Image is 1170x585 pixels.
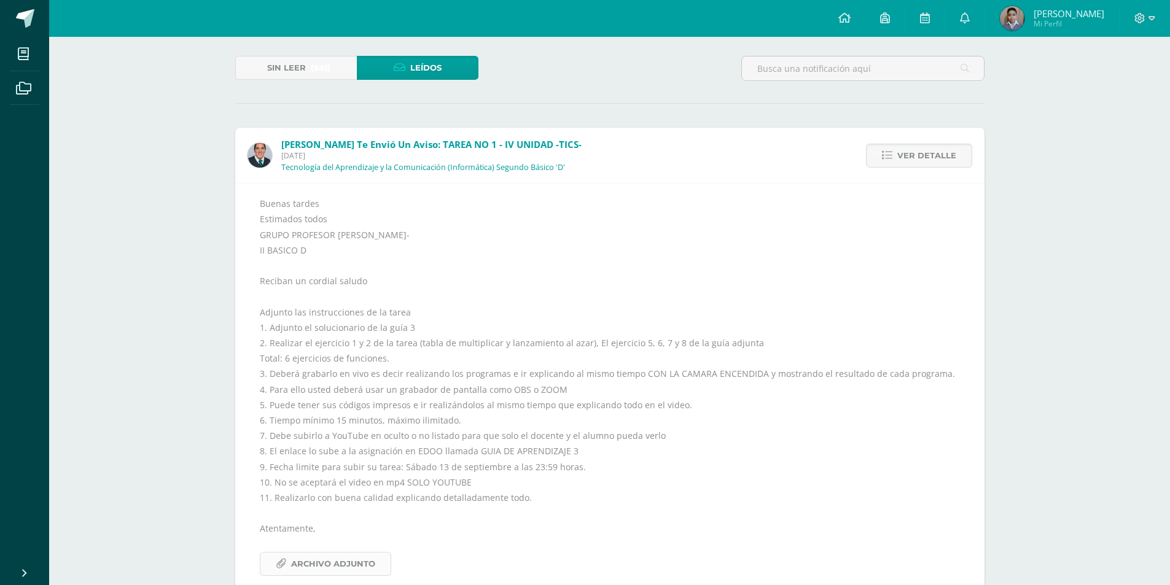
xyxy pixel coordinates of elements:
[1034,7,1104,20] span: [PERSON_NAME]
[742,56,984,80] input: Busca una notificación aquí
[311,56,330,79] span: (641)
[260,552,391,576] a: Archivo Adjunto
[260,196,960,576] div: Buenas tardes Estimados todos GRUPO PROFESOR [PERSON_NAME]- II BASICO D Reciban un cordial saludo...
[1000,6,1024,31] img: 018655c7dd68bff3bff3ececceb900c9.png
[281,138,582,150] span: [PERSON_NAME] te envió un aviso: TAREA NO 1 - IV UNIDAD -TICS-
[291,552,375,575] span: Archivo Adjunto
[267,56,306,79] span: Sin leer
[897,144,956,167] span: Ver detalle
[281,150,582,161] span: [DATE]
[281,163,565,172] p: Tecnología del Aprendizaje y la Comunicación (Informática) Segundo Básico 'D'
[248,143,272,168] img: 2306758994b507d40baaa54be1d4aa7e.png
[1034,18,1104,29] span: Mi Perfil
[410,56,442,79] span: Leídos
[357,56,478,80] a: Leídos
[235,56,357,80] a: Sin leer(641)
